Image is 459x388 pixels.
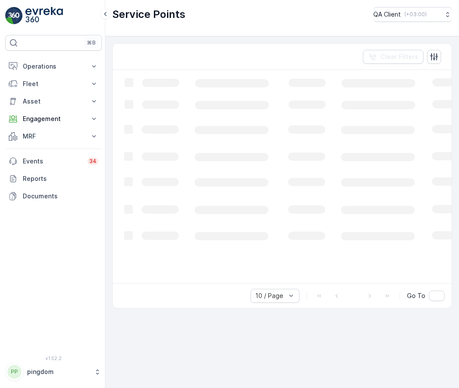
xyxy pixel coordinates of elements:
button: MRF [5,128,102,145]
p: Engagement [23,114,84,123]
p: Events [23,157,82,166]
p: pingdom [27,367,90,376]
a: Events34 [5,152,102,170]
p: ( +03:00 ) [404,11,427,18]
span: Go To [407,291,425,300]
p: ⌘B [87,39,96,46]
span: v 1.52.2 [5,356,102,361]
img: logo_light-DOdMpM7g.png [25,7,63,24]
p: Service Points [112,7,185,21]
button: PPpingdom [5,363,102,381]
p: MRF [23,132,84,141]
p: Asset [23,97,84,106]
button: Clear Filters [363,50,424,64]
p: 34 [89,158,97,165]
p: QA Client [373,10,401,19]
p: Operations [23,62,84,71]
button: Fleet [5,75,102,93]
img: logo [5,7,23,24]
button: QA Client(+03:00) [373,7,452,22]
a: Documents [5,187,102,205]
button: Engagement [5,110,102,128]
button: Asset [5,93,102,110]
p: Reports [23,174,98,183]
p: Clear Filters [380,52,418,61]
p: Fleet [23,80,84,88]
a: Reports [5,170,102,187]
p: Documents [23,192,98,201]
button: Operations [5,58,102,75]
div: PP [7,365,21,379]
